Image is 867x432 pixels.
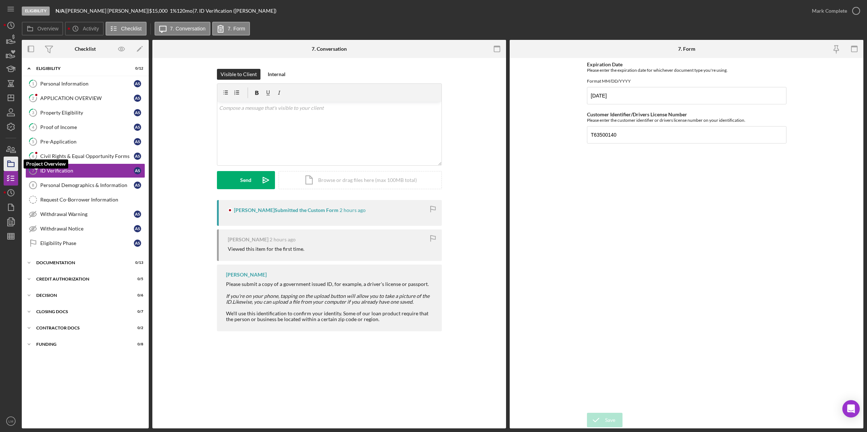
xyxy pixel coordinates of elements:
span: $15,000 [149,8,168,14]
div: Please enter the expiration date for whichever document type you're using. Format MM/DD/YYYY [587,67,786,84]
label: Overview [37,26,58,32]
div: 0 / 6 [130,293,143,298]
a: Withdrawal WarningAS [25,207,145,221]
div: ID Verification [40,168,134,174]
div: Personal Information [40,81,134,87]
div: Request Co-Borrower Information [40,197,145,203]
div: 0 / 8 [130,342,143,346]
div: Viewed this item for the first time. [228,246,304,252]
tspan: 8 [32,183,34,187]
button: Send [217,171,275,189]
tspan: 2 [32,96,34,100]
button: 7. Form [212,22,250,36]
button: LM [4,414,18,428]
div: 0 / 13 [130,261,143,265]
em: If you're on your phone, tapping on the upload button will allow you to take a picture of the ID. [226,293,430,305]
div: | [56,8,66,14]
label: Customer Identifier/Drivers License Number [587,111,687,117]
div: A S [134,167,141,174]
button: Checklist [106,22,147,36]
div: [PERSON_NAME] [228,237,268,242]
div: Eligibility Phase [40,240,134,246]
label: 7. Conversation [170,26,206,32]
div: Eligibility [22,7,50,16]
div: A S [134,95,141,102]
div: CREDIT AUTHORIZATION [36,277,125,281]
b: N/A [56,8,65,14]
a: Request Co-Borrower Information [25,192,145,207]
button: Mark Complete [805,4,863,18]
label: Checklist [121,26,142,32]
a: Withdrawal NoticeAS [25,221,145,236]
div: [PERSON_NAME] [226,272,267,278]
div: [PERSON_NAME] Submitted the Custom Form [234,207,338,213]
div: Withdrawal Warning [40,211,134,217]
a: 3Property EligibilityAS [25,105,145,120]
a: 8Personal Demographics & InformationAS [25,178,145,192]
a: 7ID VerificationAS [25,163,145,178]
div: Proof of Income [40,124,134,130]
button: Save [587,413,622,427]
div: A S [134,138,141,145]
div: Funding [36,342,125,346]
div: Visible to Client [221,69,257,80]
div: Save [605,413,615,427]
tspan: 6 [32,154,34,158]
div: Property Eligibility [40,110,134,116]
div: Internal [268,69,285,80]
label: Expiration Date [587,61,622,67]
time: 2025-09-11 16:55 [340,207,366,213]
label: Activity [83,26,99,32]
tspan: 5 [32,139,34,144]
button: Overview [22,22,63,36]
a: 4Proof of IncomeAS [25,120,145,134]
div: A S [134,225,141,232]
button: Internal [264,69,289,80]
button: 7. Conversation [155,22,210,36]
text: LM [8,419,13,423]
div: A S [134,124,141,131]
button: Visible to Client [217,69,260,80]
div: Please submit a copy of a government issued ID, for example, a driver's license or passport. We'l... [226,281,435,322]
tspan: 7 [32,168,34,173]
div: Send [240,171,251,189]
div: 120 mo [177,8,193,14]
div: Mark Complete [812,4,847,18]
div: Decision [36,293,125,298]
div: Eligibility [36,66,125,71]
div: A S [134,109,141,116]
tspan: 1 [32,81,34,86]
div: Documentation [36,261,125,265]
div: Civil Rights & Equal Opportunity Forms [40,153,134,159]
label: 7. Form [228,26,245,32]
div: Pre-Application [40,139,134,145]
div: Please enter the customer identifier or drivers license number on your identification. [587,117,786,123]
div: 1 % [170,8,177,14]
em: Likewise, you can upload a file from your computer if you already have one saved. [233,299,414,305]
div: Checklist [75,46,96,52]
div: Personal Demographics & Information [40,182,134,188]
div: | 7. ID Verification ([PERSON_NAME]) [193,8,276,14]
button: Activity [65,22,103,36]
div: [PERSON_NAME] [PERSON_NAME] | [66,8,149,14]
div: 0 / 12 [130,66,143,71]
tspan: 4 [32,125,34,129]
div: Open Intercom Messenger [842,400,860,418]
a: 5Pre-ApplicationAS [25,134,145,149]
div: A S [134,153,141,160]
div: APPLICATION OVERVIEW [40,95,134,101]
div: 0 / 7 [130,310,143,314]
time: 2025-09-11 16:49 [270,237,296,242]
a: 1Personal InformationAS [25,76,145,91]
div: 7. Conversation [312,46,347,52]
div: Withdrawal Notice [40,226,134,232]
div: A S [134,240,141,247]
div: 7. Form [678,46,695,52]
div: CLOSING DOCS [36,310,125,314]
div: 0 / 5 [130,277,143,281]
tspan: 3 [32,110,34,115]
a: 6Civil Rights & Equal Opportunity FormsAS [25,149,145,163]
div: A S [134,182,141,189]
a: Eligibility PhaseAS [25,236,145,250]
div: Contractor Docs [36,326,125,330]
